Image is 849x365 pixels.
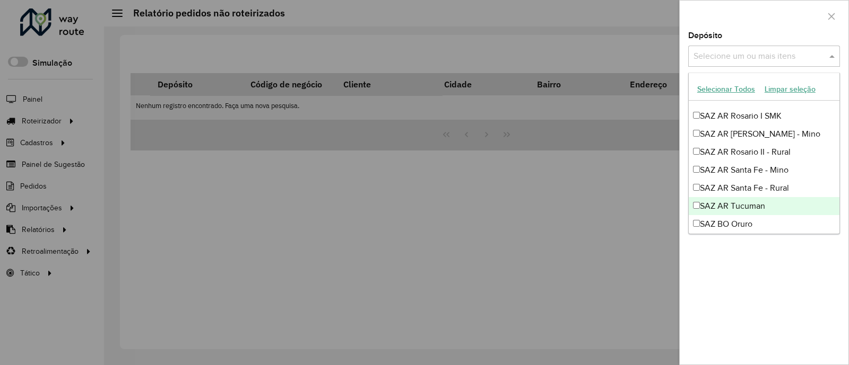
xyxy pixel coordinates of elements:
label: Depósito [688,29,722,42]
button: Selecionar Todos [692,81,760,97]
div: SAZ AR Santa Fe - Rural [689,179,839,197]
button: Limpar seleção [760,81,820,97]
div: SAZ AR [PERSON_NAME] - Mino [689,125,839,143]
div: SAZ AR Tucuman [689,197,839,215]
ng-dropdown-panel: Options list [688,73,840,234]
div: SAZ AR Rosario II - Rural [689,143,839,161]
div: SAZ BO Oruro [689,215,839,233]
div: SAZ AR Santa Fe - Mino [689,161,839,179]
div: SAZ AR Rosario I SMK [689,107,839,125]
